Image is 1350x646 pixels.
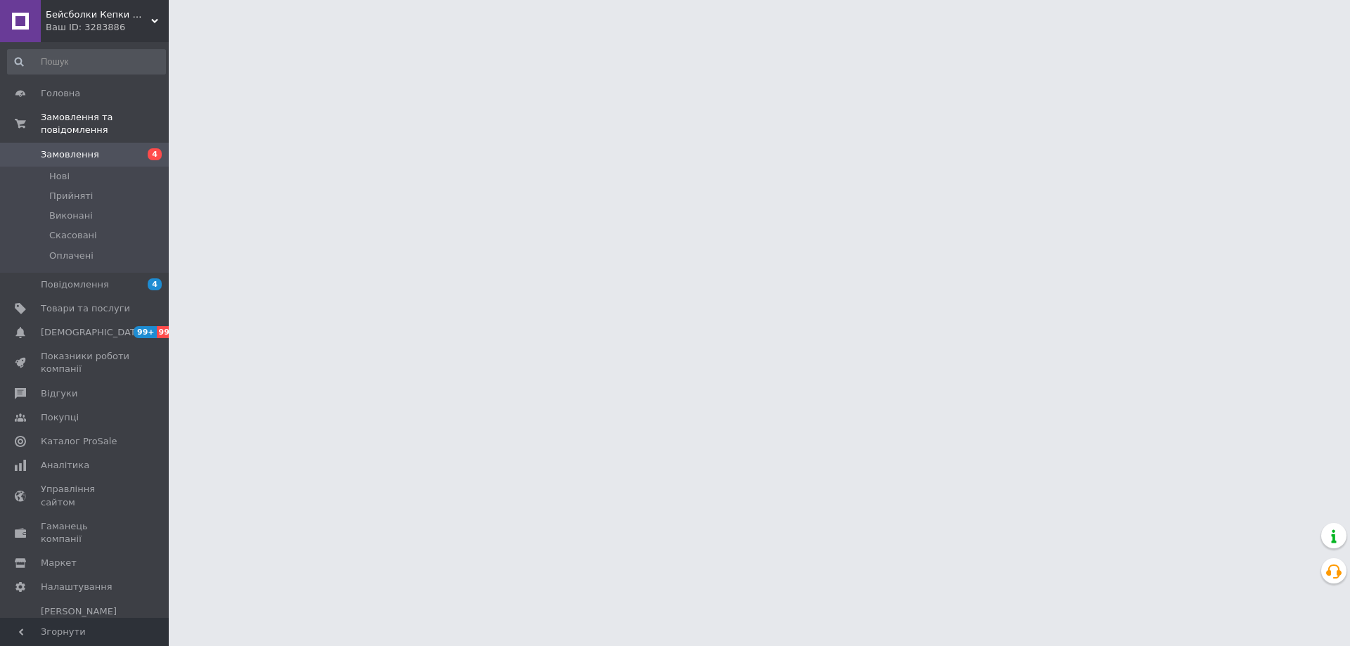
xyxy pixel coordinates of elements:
span: Покупці [41,411,79,424]
span: 4 [148,148,162,160]
span: Скасовані [49,229,97,242]
span: Управління сайтом [41,483,130,508]
span: 4 [148,278,162,290]
span: Замовлення [41,148,99,161]
span: [PERSON_NAME] та рахунки [41,605,130,644]
span: Оплачені [49,250,94,262]
span: 99+ [157,326,180,338]
span: Повідомлення [41,278,109,291]
span: Маркет [41,557,77,569]
span: Нові [49,170,70,183]
span: Замовлення та повідомлення [41,111,169,136]
span: Каталог ProSale [41,435,117,448]
span: Гаманець компанії [41,520,130,545]
span: [DEMOGRAPHIC_DATA] [41,326,145,339]
input: Пошук [7,49,166,75]
span: Показники роботи компанії [41,350,130,375]
span: Налаштування [41,581,112,593]
span: Бейсболки Кепки Шапки Аксесуари оптом со склада [46,8,151,21]
span: Відгуки [41,387,77,400]
span: Виконані [49,209,93,222]
span: Аналітика [41,459,89,472]
span: Головна [41,87,80,100]
span: 99+ [134,326,157,338]
span: Прийняті [49,190,93,202]
div: Ваш ID: 3283886 [46,21,169,34]
span: Товари та послуги [41,302,130,315]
